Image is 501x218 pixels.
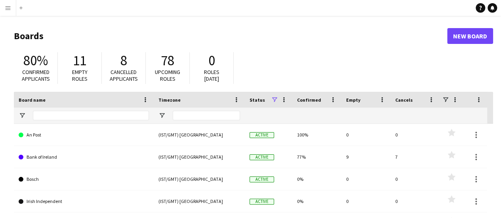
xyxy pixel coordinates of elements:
span: Timezone [158,97,181,103]
span: Active [250,132,274,138]
div: 0% [292,168,341,190]
span: Empty roles [72,68,88,82]
a: Bank of Ireland [19,146,149,168]
span: Confirmed [297,97,321,103]
span: 0 [208,52,215,69]
span: 11 [73,52,86,69]
span: Active [250,199,274,205]
div: (IST/GMT) [GEOGRAPHIC_DATA] [154,124,245,146]
button: Open Filter Menu [19,112,26,119]
div: 0 [391,190,440,212]
span: 8 [120,52,127,69]
h1: Boards [14,30,447,42]
a: Bosch [19,168,149,190]
span: Cancelled applicants [110,68,138,82]
span: Active [250,176,274,182]
input: Timezone Filter Input [173,111,240,120]
span: Board name [19,97,46,103]
span: Upcoming roles [155,68,180,82]
div: 0% [292,190,341,212]
div: 0 [341,124,391,146]
div: 0 [391,124,440,146]
span: Cancels [395,97,413,103]
span: 78 [161,52,174,69]
span: 80% [23,52,48,69]
div: (IST/GMT) [GEOGRAPHIC_DATA] [154,190,245,212]
div: (IST/GMT) [GEOGRAPHIC_DATA] [154,168,245,190]
span: Roles [DATE] [204,68,219,82]
span: Status [250,97,265,103]
div: 7 [391,146,440,168]
div: 0 [341,190,391,212]
span: Confirmed applicants [22,68,50,82]
button: Open Filter Menu [158,112,166,119]
input: Board name Filter Input [33,111,149,120]
div: 77% [292,146,341,168]
span: Active [250,154,274,160]
a: An Post [19,124,149,146]
span: Empty [346,97,360,103]
div: 9 [341,146,391,168]
a: Irish Independent [19,190,149,212]
div: 100% [292,124,341,146]
div: 0 [341,168,391,190]
div: (IST/GMT) [GEOGRAPHIC_DATA] [154,146,245,168]
div: 0 [391,168,440,190]
a: New Board [447,28,493,44]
